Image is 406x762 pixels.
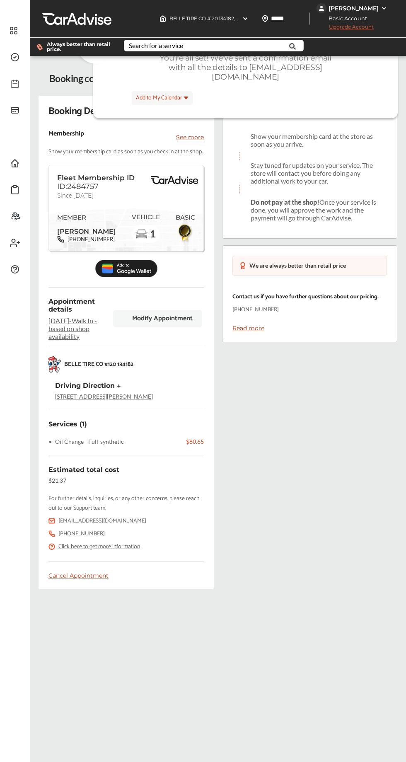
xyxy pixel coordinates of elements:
[55,382,121,389] div: Driving Direction ↓
[381,5,387,12] img: WGsFRI8htEPBVLJbROoPRyZpYNWhNONpIPPETTm6eUC0GeLEiAAAAAElFTkSuQmCC
[150,229,155,239] span: 1
[232,305,279,314] p: [PHONE_NUMBER]
[48,356,61,373] img: logo-belletire.png
[36,44,43,51] img: dollor_label_vector.a70140d1.svg
[57,236,64,243] img: phone-black.37208b07.svg
[58,542,140,552] a: Click here to get more information
[58,529,105,539] div: [PHONE_NUMBER]
[95,260,157,277] img: Add_to_Google_Wallet.5c177d4c.svg
[48,477,66,484] div: $21.37
[48,543,55,550] img: icon_warning_qmark.76b945ae.svg
[48,438,52,445] span: •
[150,176,199,184] img: BasicPremiumLogo.8d547ee0.svg
[251,198,319,206] span: Do not pay at the shop!
[317,3,326,13] img: jVpblrzwTbfkPYzPPzSLxeg0AAAAASUVORK5CYII=
[132,91,193,105] button: Add to My Calendar
[48,317,113,340] span: Walk In - based on shop availability
[48,438,124,445] div: Oil Change - Full-synthetic
[132,213,160,221] span: VEHICLE
[169,15,370,22] span: BELLE TIRE CO #120 134182 , [STREET_ADDRESS][PERSON_NAME] LANSING , MI 48912
[152,53,339,82] div: You're all set! We've sent a confirmation email with all the details to [EMAIL_ADDRESS][DOMAIN_NAME]
[48,518,55,525] img: icon_email.5572a086.svg
[48,298,113,313] span: Appointment details
[57,191,94,198] span: Since [DATE]
[249,263,346,269] div: We are always better than retail price
[48,317,69,324] span: [DATE]
[48,420,87,428] div: Services (1)
[262,15,268,22] img: location_vector.a44bc228.svg
[58,516,146,526] div: [EMAIL_ADDRESS][DOMAIN_NAME]
[57,224,116,236] span: [PERSON_NAME]
[113,310,202,327] button: Modify Appointment
[159,15,166,22] img: header-home-logo.8d720a4f.svg
[251,161,373,185] span: Stay tuned for updates on your service. The store will contact you before doing any additional wo...
[57,174,135,182] span: Fleet Membership ID
[179,438,204,445] div: $80.65
[47,42,111,52] span: Always better than retail price.
[48,494,204,513] div: For further details, inquiries, or any other concerns, please reach out to our Support team.
[48,466,119,474] span: Estimated total cost
[176,214,195,221] span: BASIC
[251,198,376,222] span: Once your service is done, you will approve the work and the payment will go through CarAdvise.
[329,5,379,12] div: [PERSON_NAME]
[317,24,374,34] span: Upgrade Account
[49,73,137,84] div: Booking confirmation
[232,324,264,332] a: Read more
[136,93,182,103] span: Add to My Calendar
[129,42,183,49] div: Search for a service
[132,315,193,322] span: Modify Appointment
[242,15,249,22] img: header-down-arrow.9dd2ce7d.svg
[55,393,153,400] a: [STREET_ADDRESS][PERSON_NAME]
[57,214,116,221] span: MEMBER
[48,147,203,157] p: Show your membership card as soon as you check in at the shop.
[64,236,115,243] span: [PHONE_NUMBER]
[135,228,148,241] img: car-basic.192fe7b4.svg
[57,182,99,191] span: ID:2484757
[176,133,204,141] p: See more
[239,262,246,269] img: medal-badge-icon.048288b6.svg
[64,360,133,369] p: BELLE TIRE CO #120 134182
[69,317,72,324] span: -
[309,12,310,25] img: header-divider.bc55588e.svg
[48,106,108,117] div: Booking Detail
[232,292,379,302] p: Contact us if you have further questions about our pricing.
[176,223,195,243] img: BasicBadge.31956f0b.svg
[251,132,373,148] span: Show your membership card at the store as soon as you arrive.
[48,530,55,537] img: icon_call.cce55db1.svg
[317,14,373,23] span: Basic Account
[48,572,204,579] div: Cancel Appointment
